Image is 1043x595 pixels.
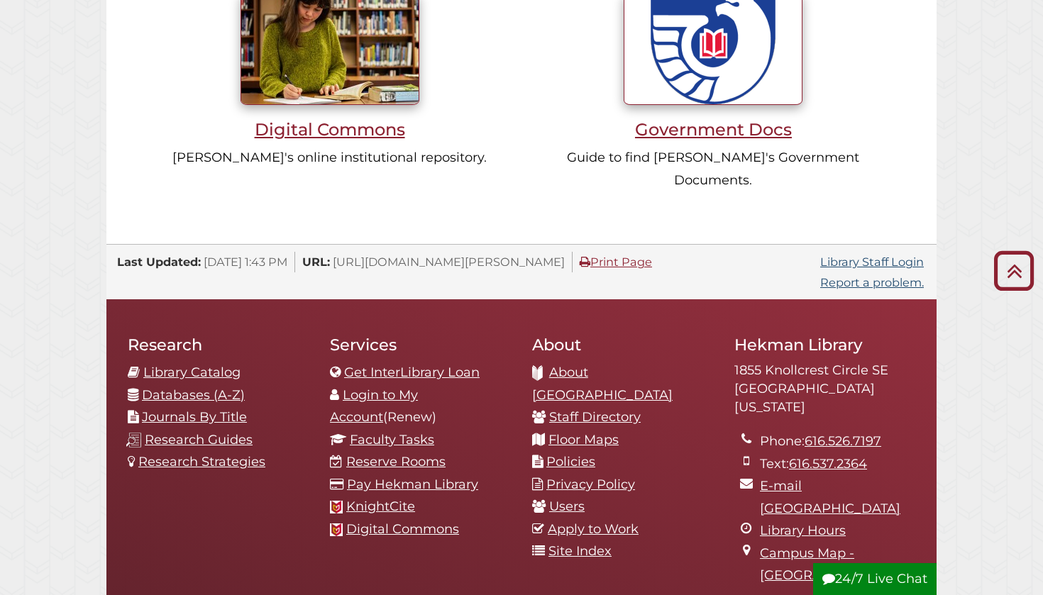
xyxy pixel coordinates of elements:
[158,119,500,140] h3: Digital Commons
[142,409,247,425] a: Journals By Title
[333,255,565,269] span: [URL][DOMAIN_NAME][PERSON_NAME]
[532,335,713,355] h2: About
[789,456,867,472] a: 616.537.2364
[142,387,245,403] a: Databases (A-Z)
[158,147,500,169] p: [PERSON_NAME]'s online institutional repository.
[330,523,343,536] img: Calvin favicon logo
[117,255,201,269] span: Last Updated:
[330,501,343,513] img: Calvin favicon logo
[346,454,446,469] a: Reserve Rooms
[820,255,924,269] a: Library Staff Login
[143,365,241,380] a: Library Catalog
[734,335,915,355] h2: Hekman Library
[988,259,1039,282] a: Back to Top
[760,478,900,516] a: E-mail [GEOGRAPHIC_DATA]
[820,275,924,289] a: Report a problem.
[302,255,330,269] span: URL:
[347,477,478,492] a: Pay Hekman Library
[126,433,141,447] img: research-guides-icon-white_37x37.png
[542,147,884,191] p: Guide to find [PERSON_NAME]'s Government Documents.
[330,384,511,429] li: (Renew)
[734,362,915,416] address: 1855 Knollcrest Circle SE [GEOGRAPHIC_DATA][US_STATE]
[542,119,884,140] h3: Government Docs
[548,521,639,537] a: Apply to Work
[128,335,309,355] h2: Research
[350,432,434,447] a: Faculty Tasks
[548,432,619,447] a: Floor Maps
[546,477,635,492] a: Privacy Policy
[330,387,418,426] a: Login to My Account
[158,40,500,140] a: Digital Commons
[760,545,900,584] a: Campus Map - [GEOGRAPHIC_DATA]
[805,433,881,449] a: 616.526.7197
[549,499,585,514] a: Users
[532,365,673,403] a: About [GEOGRAPHIC_DATA]
[580,256,590,267] i: Print Page
[760,523,846,538] a: Library Hours
[330,335,511,355] h2: Services
[138,454,265,469] a: Research Strategies
[760,453,915,476] li: Text:
[580,255,652,269] a: Print Page
[760,430,915,453] li: Phone:
[145,432,253,447] a: Research Guides
[542,40,884,140] a: Government Docs
[344,365,480,380] a: Get InterLibrary Loan
[548,543,612,559] a: Site Index
[346,499,415,514] a: KnightCite
[549,409,641,425] a: Staff Directory
[546,454,595,469] a: Policies
[204,255,287,269] span: [DATE] 1:43 PM
[346,521,459,537] a: Digital Commons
